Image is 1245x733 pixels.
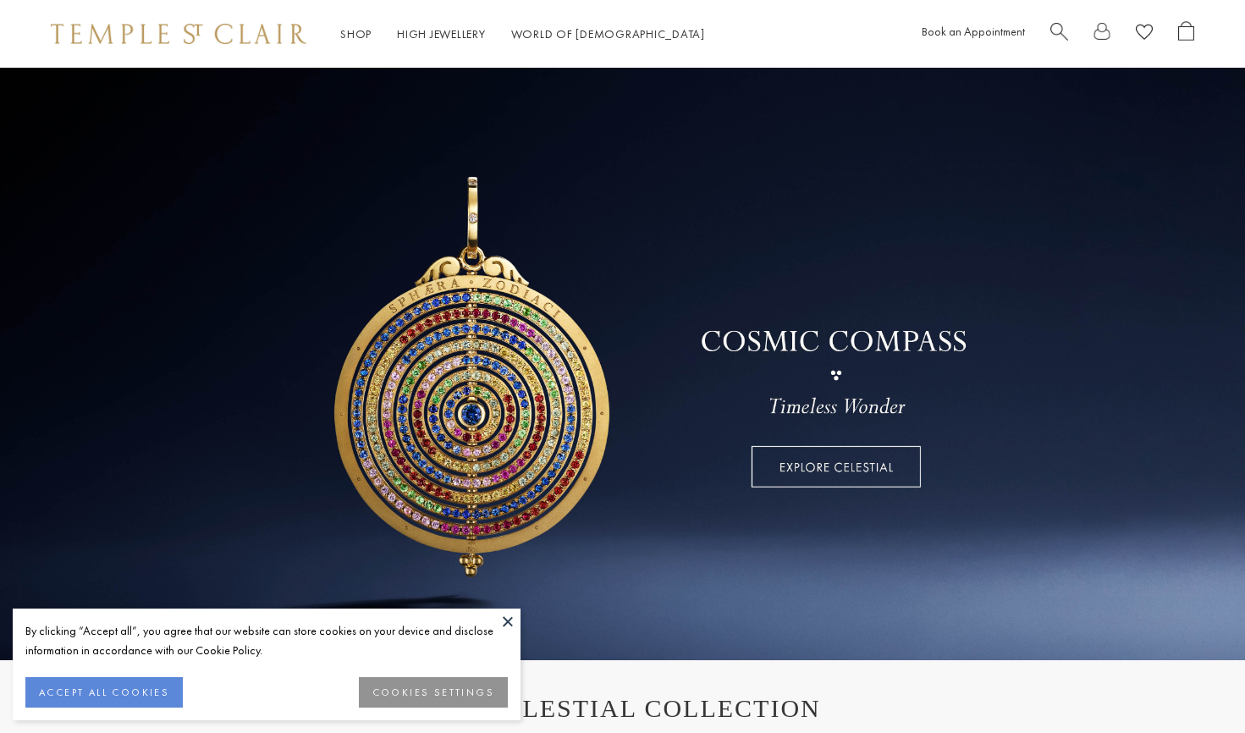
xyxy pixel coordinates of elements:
[68,694,1177,723] h1: THE CELESTIAL COLLECTION
[922,24,1025,39] a: Book an Appointment
[1178,21,1194,47] a: Open Shopping Bag
[511,26,705,41] a: World of [DEMOGRAPHIC_DATA]World of [DEMOGRAPHIC_DATA]
[1160,653,1228,716] iframe: Gorgias live chat messenger
[1050,21,1068,47] a: Search
[359,677,508,708] button: COOKIES SETTINGS
[340,26,372,41] a: ShopShop
[25,677,183,708] button: ACCEPT ALL COOKIES
[340,24,705,45] nav: Main navigation
[25,621,508,660] div: By clicking “Accept all”, you agree that our website can store cookies on your device and disclos...
[397,26,486,41] a: High JewelleryHigh Jewellery
[51,24,306,44] img: Temple St. Clair
[1136,21,1153,47] a: View Wishlist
